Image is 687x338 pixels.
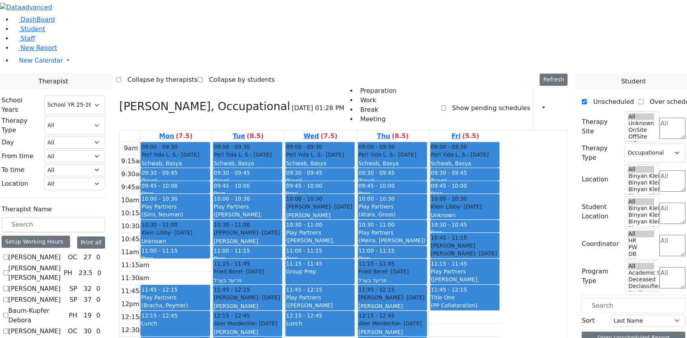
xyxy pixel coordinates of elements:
[628,263,654,270] option: All
[203,74,275,86] label: Collapse by students
[582,316,595,325] label: Sort
[231,131,265,142] a: August 26, 2025
[359,286,395,294] span: 11:45 - 12:15
[431,151,499,159] div: Perl Yida L. S.
[141,255,209,262] div: Prep
[214,286,250,294] span: 11:45 - 12:15
[628,186,654,193] option: Binyan Klein 3
[628,251,654,257] option: DB
[214,294,281,301] div: [PERSON_NAME]
[628,225,654,232] option: Binyan Klein 2
[8,295,61,305] label: [PERSON_NAME]
[286,255,354,262] div: Prep
[359,236,426,244] div: (Meira, [PERSON_NAME])
[659,170,685,192] textarea: Search
[214,247,250,254] span: 11:00 - 11:15
[61,268,76,278] div: PH
[628,179,654,186] option: Binyan Klein 4
[582,202,620,221] label: Student Location
[141,301,209,309] div: (Bracha, Peymer)
[400,320,422,327] span: - [DATE]
[2,217,105,232] input: Search
[431,229,499,236] div: Prep
[431,190,499,198] div: Prep
[359,222,395,228] span: 10:30 - 11:00
[556,102,560,115] div: Setup
[256,320,277,327] span: - [DATE]
[122,144,140,153] div: 9am
[82,311,93,320] div: 19
[77,268,94,278] div: 23.5
[431,203,499,211] div: Klein Libby
[214,237,281,245] div: [PERSON_NAME]
[82,295,93,305] div: 37
[2,236,70,248] div: Setup Working Hours
[431,286,467,293] span: 11:45 - 12:15
[120,235,151,244] div: 10:45am
[66,311,81,320] div: PH
[359,294,426,301] div: [PERSON_NAME]
[628,283,654,290] option: Declassified
[359,320,426,327] div: Aker Mordechie
[2,116,39,135] label: Therapy Type
[628,120,654,127] option: Unknown
[141,294,209,301] div: Play Partners
[120,222,151,231] div: 10:30am
[431,177,499,185] div: Travel
[387,268,409,275] span: - [DATE]
[446,102,530,115] label: Show pending schedules
[214,320,281,327] div: Aker Mordechie
[582,267,620,286] label: Program Type
[376,131,411,142] a: August 28, 2025
[214,229,281,236] div: [PERSON_NAME]
[171,229,193,236] span: - [DATE]
[119,100,290,113] h3: [PERSON_NAME], Occupational
[359,196,395,202] span: 10:00 - 10:30
[214,302,281,310] div: [PERSON_NAME]
[628,270,654,276] option: Academic Support
[120,157,147,166] div: 9:15am
[582,175,609,184] label: Location
[141,190,209,198] div: Prep
[214,328,281,336] div: [PERSON_NAME]
[286,211,354,219] div: [PERSON_NAME]
[120,299,141,309] div: 12pm
[141,151,209,159] div: Perl Yida L. S.
[141,177,209,185] div: Travel
[20,44,57,52] span: New Report
[8,306,66,325] label: Baum-Kupfer Debora
[66,295,80,305] div: SP
[621,77,646,86] span: Student
[141,312,178,319] span: 12:15 - 12:45
[214,159,281,167] div: Schwab, Basya
[357,105,396,115] li: Break
[66,284,80,294] div: SP
[141,247,178,254] span: 11:00 - 11:15
[120,209,151,218] div: 10:15am
[359,247,395,254] span: 11:00 - 11:15
[460,203,482,210] span: - [DATE]
[95,327,102,336] div: 0
[392,131,409,141] label: (8.5)
[65,253,81,262] div: OC
[359,203,426,211] div: Play Partners
[286,222,322,228] span: 10:30 - 11:00
[77,236,105,249] button: Print all
[82,327,93,336] div: 30
[258,229,280,236] span: - [DATE]
[359,328,426,336] div: [PERSON_NAME]
[286,190,354,198] div: Prep
[431,294,499,301] div: Title One
[286,203,354,211] div: [PERSON_NAME]
[141,143,178,151] span: 09:00 - 09:30
[628,244,654,251] option: PW
[359,159,426,167] div: Schwab, Basya
[19,57,63,64] span: New Calendar
[120,325,151,335] div: 12:30pm
[467,151,489,158] span: - [DATE]
[431,143,467,151] span: 09:00 - 09:30
[286,170,322,176] span: 09:30 - 09:45
[286,236,354,253] div: ([PERSON_NAME], [PERSON_NAME])
[357,96,396,105] li: Work
[628,276,654,283] option: Deceased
